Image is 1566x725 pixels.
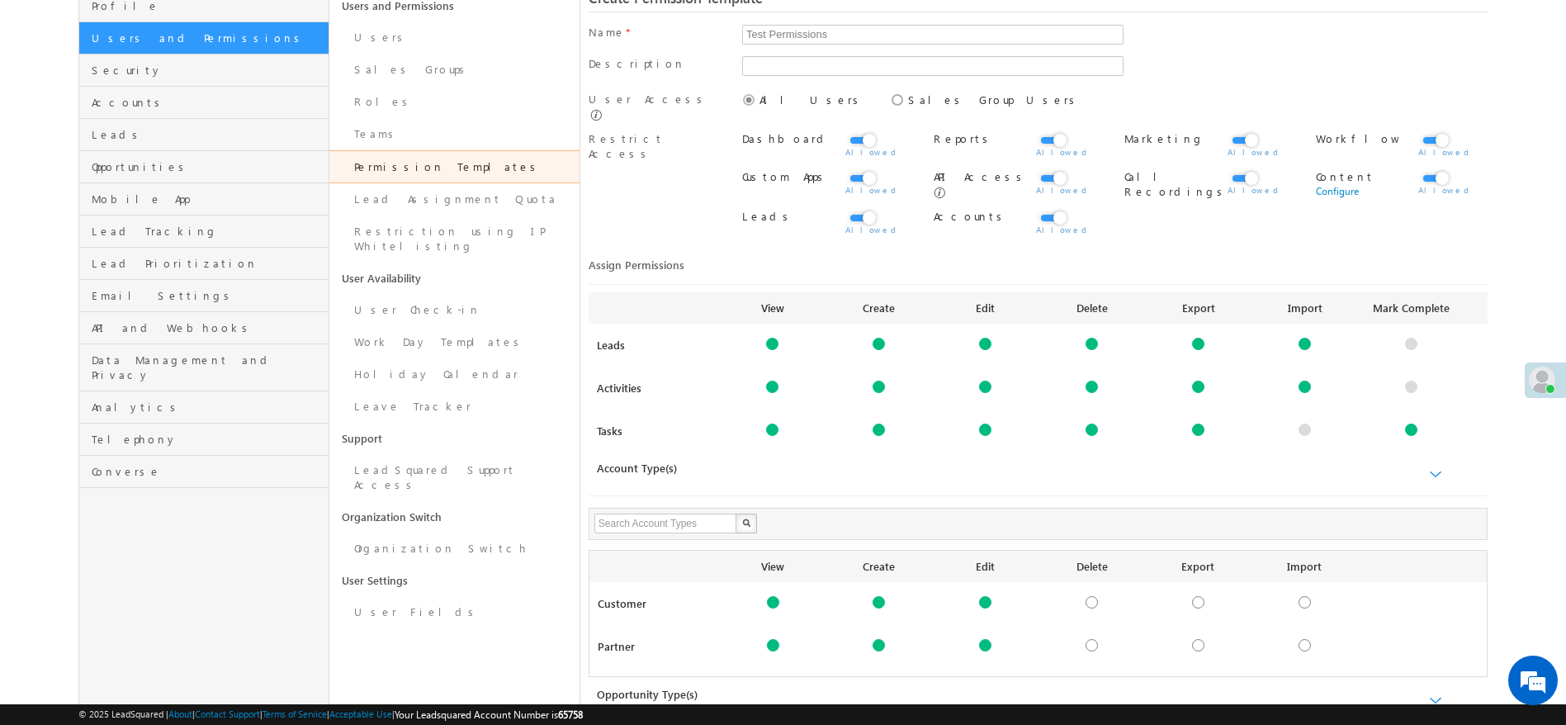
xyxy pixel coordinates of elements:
input: All Users [740,92,750,103]
a: User Settings [329,565,580,596]
a: Organization Switch [329,501,580,533]
div: Dashboard [742,131,840,154]
a: Restriction using IP Whitelisting [329,216,580,263]
a: About [168,708,192,719]
div: Import [1251,292,1358,324]
a: User Availability [329,263,580,294]
a: Security [79,54,329,87]
span: Opportunities [92,159,324,174]
div: Create [826,292,932,324]
div: Description [589,56,719,79]
div: Minimize live chat window [271,8,310,48]
div: Tasks [589,424,719,447]
a: Leave Tracker [329,391,580,423]
div: View [719,292,826,324]
div: User Access [589,92,719,121]
a: Lead Prioritization [79,248,329,280]
div: Marketing [1124,131,1223,154]
div: Accounts [934,209,1032,232]
img: d_60004797649_company_0_60004797649 [28,87,69,108]
a: Accounts [79,87,329,119]
a: Opportunities [79,151,329,183]
span: Lead Tracking [92,224,324,239]
a: Leads [79,119,329,151]
div: Leads [742,209,840,232]
span: API and Webhooks [92,320,324,335]
a: Contact Support [195,708,260,719]
a: Terms of Service [263,708,327,719]
a: Users and Permissions [79,22,329,54]
span: 65758 [558,708,583,721]
span: © 2025 LeadSquared | | | | | [78,707,583,723]
a: Support [329,423,580,454]
div: Customer [589,596,720,619]
a: Telephony [79,424,329,456]
div: Assign Permissions [589,249,873,277]
span: Accounts [92,95,324,110]
input: Search Account Types [594,514,738,533]
div: Call Recordings [1124,169,1223,199]
a: Configure [1316,184,1414,199]
span: Mobile App [92,192,324,206]
div: Custom Apps [742,169,840,192]
a: Holiday Calendar [329,358,580,391]
a: Analytics [79,391,329,424]
a: LeadSquared Support Access [329,454,580,501]
a: Permission Templates [329,150,580,183]
div: Edit [932,551,1038,582]
a: Roles [329,86,580,118]
span: Email Settings [92,288,324,303]
a: Users [329,21,580,54]
span: Data Management and Privacy [92,353,324,382]
div: Name [589,25,719,48]
div: Mark Complete [1358,292,1464,324]
div: Chat with us now [86,87,277,108]
a: Data Management and Privacy [79,344,329,391]
a: User Check-in [329,294,580,326]
div: Partner [589,639,720,662]
div: Leads [589,338,719,361]
div: Export [1145,551,1251,582]
span: Security [92,63,324,78]
a: Work Day Templates [329,326,580,358]
span: Sales Group Users [908,92,1081,107]
a: Acceptable Use [329,708,392,719]
a: Teams [329,118,580,150]
a: Lead Assignment Quota [329,183,580,216]
div: Opportunity Type(s) [589,687,873,702]
div: Export [1145,292,1251,324]
span: Converse [92,464,324,479]
span: Leads [92,127,324,142]
a: API and Webhooks [79,312,329,344]
a: Mobile App [79,183,329,216]
div: Reports [934,131,1032,154]
span: Your Leadsquared Account Number is [395,708,583,721]
div: API Access [934,169,1032,199]
div: Import [1251,551,1358,582]
input: Sales Group Users [888,92,899,103]
a: Email Settings [79,280,329,312]
div: Edit [932,292,1038,324]
div: Account Type(s) [589,461,873,476]
div: Content [1316,169,1414,199]
span: Users and Permissions [92,31,324,45]
div: Workflow [1316,131,1414,154]
div: Create [826,551,933,582]
div: Delete [1038,551,1145,582]
div: Activities [589,381,719,404]
span: All Users [759,92,864,107]
a: Lead Tracking [79,216,329,248]
textarea: Type your message and hit 'Enter' [21,153,301,495]
div: Restrict Access [589,126,719,161]
a: Sales Groups [329,54,580,86]
div: View [720,551,826,582]
span: Lead Prioritization [92,256,324,271]
a: User Fields [329,596,580,628]
div: Delete [1038,292,1145,324]
a: Organization Switch [329,533,580,565]
img: Search [742,519,750,527]
span: Telephony [92,432,324,447]
a: Converse [79,456,329,488]
em: Start Chat [225,509,300,531]
span: Analytics [92,400,324,415]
